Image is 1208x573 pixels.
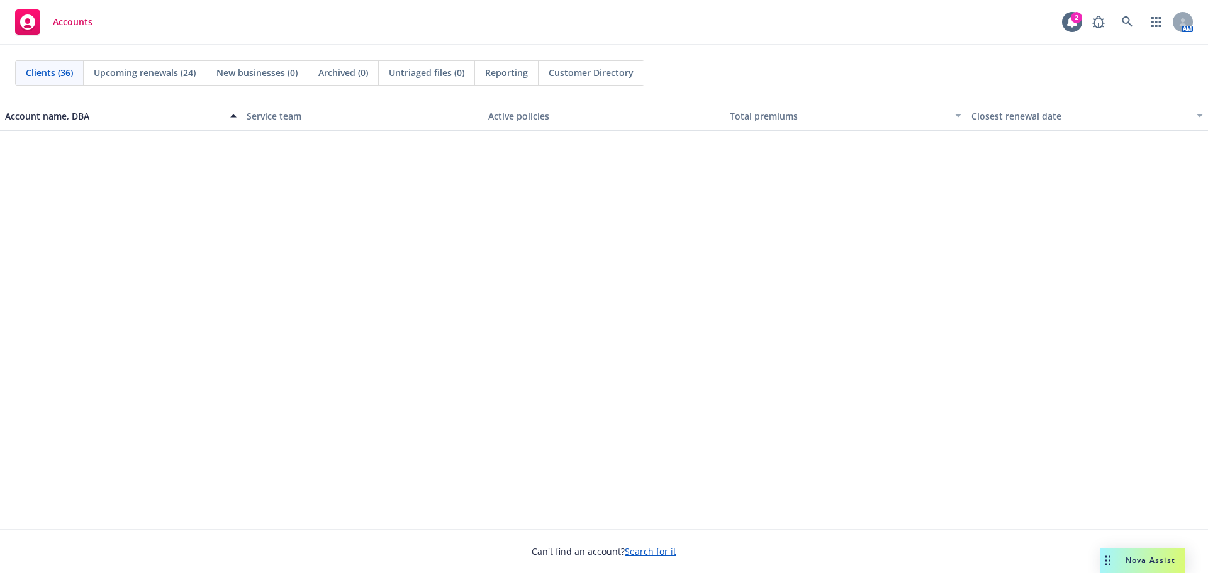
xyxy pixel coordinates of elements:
[1144,9,1169,35] a: Switch app
[625,545,676,557] a: Search for it
[1100,548,1185,573] button: Nova Assist
[94,66,196,79] span: Upcoming renewals (24)
[725,101,966,131] button: Total premiums
[26,66,73,79] span: Clients (36)
[966,101,1208,131] button: Closest renewal date
[488,109,720,123] div: Active policies
[389,66,464,79] span: Untriaged files (0)
[730,109,948,123] div: Total premiums
[532,545,676,558] span: Can't find an account?
[53,17,92,27] span: Accounts
[10,4,98,40] a: Accounts
[242,101,483,131] button: Service team
[247,109,478,123] div: Service team
[1100,548,1116,573] div: Drag to move
[5,109,223,123] div: Account name, DBA
[1115,9,1140,35] a: Search
[1071,12,1082,23] div: 2
[971,109,1189,123] div: Closest renewal date
[318,66,368,79] span: Archived (0)
[1126,555,1175,565] span: Nova Assist
[549,66,634,79] span: Customer Directory
[1086,9,1111,35] a: Report a Bug
[483,101,725,131] button: Active policies
[216,66,298,79] span: New businesses (0)
[485,66,528,79] span: Reporting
